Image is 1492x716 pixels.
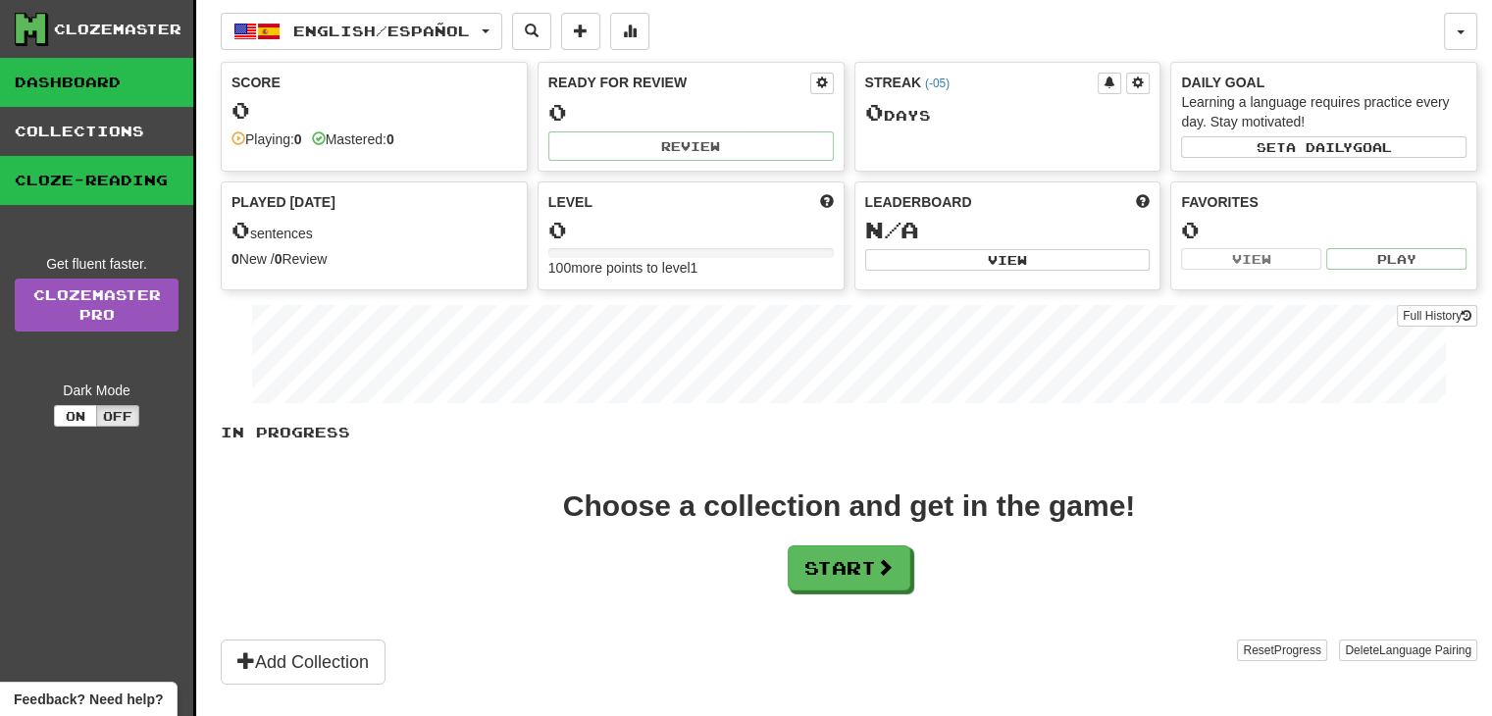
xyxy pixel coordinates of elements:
div: Clozemaster [54,20,181,39]
span: 0 [865,98,884,126]
button: Add Collection [221,639,386,685]
span: N/A [865,216,919,243]
button: Full History [1397,305,1477,327]
button: View [1181,248,1321,270]
div: Learning a language requires practice every day. Stay motivated! [1181,92,1466,131]
div: 0 [1181,218,1466,242]
div: 0 [548,100,834,125]
span: Level [548,192,592,212]
div: Score [232,73,517,92]
span: Leaderboard [865,192,972,212]
button: Add sentence to collection [561,13,600,50]
button: DeleteLanguage Pairing [1339,639,1477,661]
button: Off [96,405,139,427]
button: Review [548,131,834,161]
strong: 0 [386,131,394,147]
div: Get fluent faster. [15,254,179,274]
button: View [865,249,1151,271]
button: More stats [610,13,649,50]
p: In Progress [221,423,1477,442]
button: English/Español [221,13,502,50]
button: Seta dailygoal [1181,136,1466,158]
div: sentences [232,218,517,243]
span: This week in points, UTC [1136,192,1150,212]
div: Streak [865,73,1099,92]
button: ResetProgress [1237,639,1326,661]
span: a daily [1286,140,1353,154]
div: 100 more points to level 1 [548,258,834,278]
strong: 0 [294,131,302,147]
strong: 0 [275,251,283,267]
div: Dark Mode [15,381,179,400]
span: English / Español [293,23,470,39]
button: Play [1326,248,1466,270]
div: Daily Goal [1181,73,1466,92]
button: On [54,405,97,427]
button: Search sentences [512,13,551,50]
div: New / Review [232,249,517,269]
span: Played [DATE] [232,192,335,212]
div: Favorites [1181,192,1466,212]
span: Score more points to level up [820,192,834,212]
span: Progress [1274,643,1321,657]
strong: 0 [232,251,239,267]
div: 0 [548,218,834,242]
a: (-05) [925,77,950,90]
div: 0 [232,98,517,123]
span: Language Pairing [1379,643,1471,657]
div: Choose a collection and get in the game! [563,491,1135,521]
div: Ready for Review [548,73,810,92]
span: Open feedback widget [14,690,163,709]
div: Day s [865,100,1151,126]
div: Playing: [232,129,302,149]
button: Start [788,545,910,590]
span: 0 [232,216,250,243]
div: Mastered: [312,129,394,149]
a: ClozemasterPro [15,279,179,332]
